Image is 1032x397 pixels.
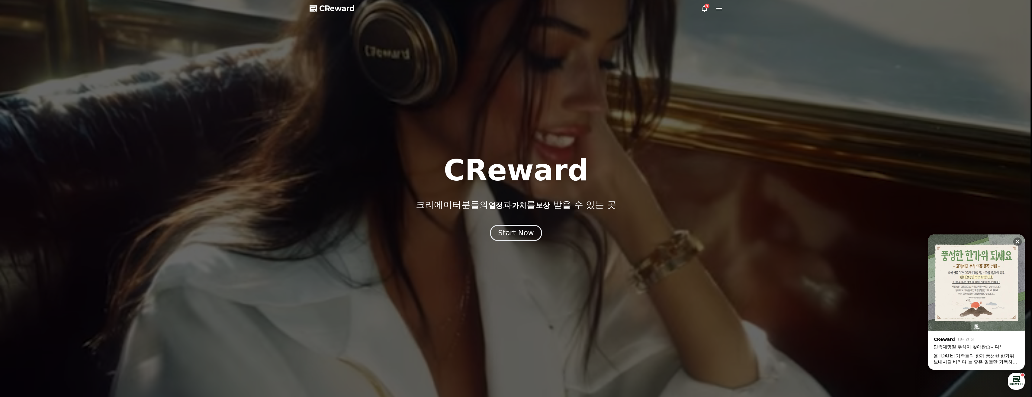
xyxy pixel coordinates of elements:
button: Start Now [490,225,542,241]
a: 홈 [2,192,40,207]
div: Start Now [498,228,534,238]
span: 가치 [512,201,526,210]
a: CReward [310,4,355,13]
a: 3 [701,5,708,12]
span: 보상 [535,201,550,210]
span: CReward [319,4,355,13]
span: 홈 [19,201,23,205]
div: 3 [705,4,709,8]
a: 설정 [78,192,116,207]
a: 대화 [40,192,78,207]
span: 대화 [55,201,63,206]
h1: CReward [444,156,588,185]
span: 열정 [488,201,503,210]
span: 설정 [93,201,101,205]
p: 크리에이터분들의 과 를 받을 수 있는 곳 [416,199,616,210]
a: Start Now [490,231,542,237]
